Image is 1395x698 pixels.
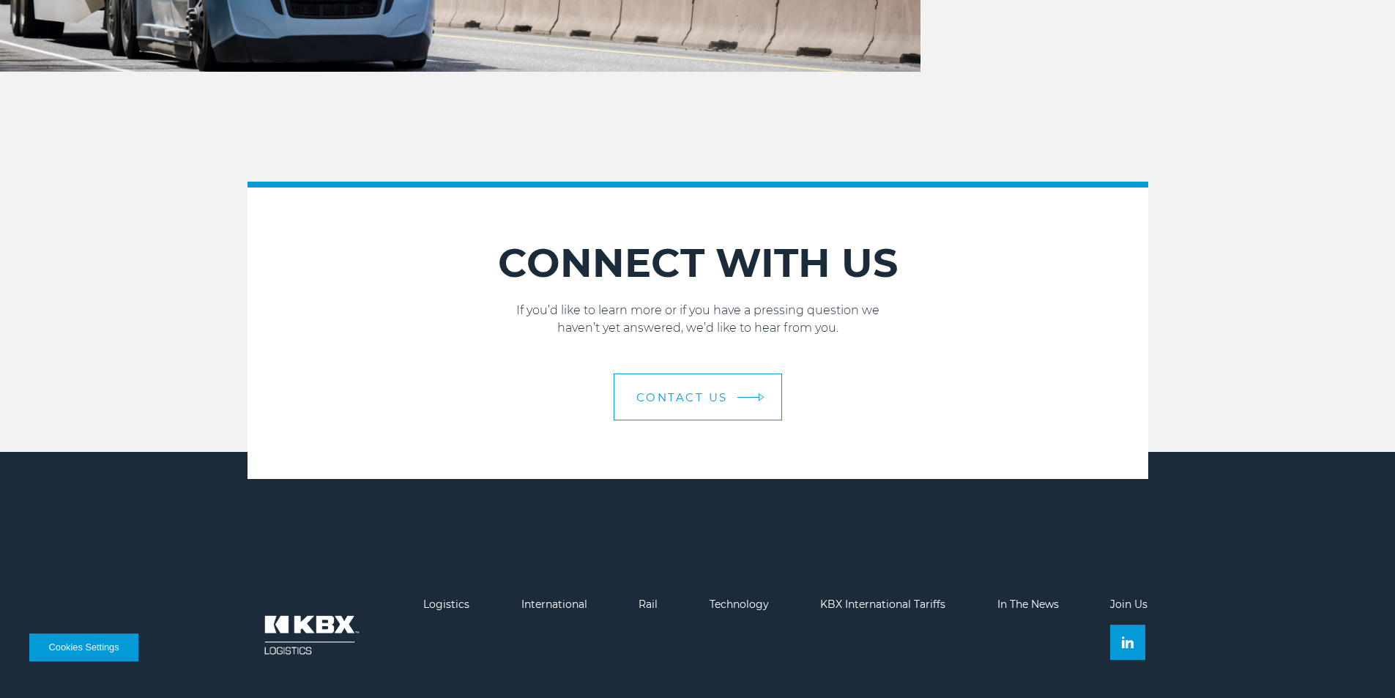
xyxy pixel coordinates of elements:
[248,302,1148,337] p: If you’d like to learn more or if you have a pressing question we haven’t yet answered, we’d like...
[639,598,658,611] a: Rail
[820,598,945,611] a: KBX International Tariffs
[758,393,764,401] img: arrow
[423,598,469,611] a: Logistics
[614,374,782,420] a: Contact Us arrow arrow
[248,598,372,672] img: kbx logo
[997,598,1059,611] a: In The News
[1122,636,1134,648] img: Linkedin
[248,239,1148,287] h2: CONNECT WITH US
[29,634,138,661] button: Cookies Settings
[710,598,769,611] a: Technology
[521,598,587,611] a: International
[636,392,728,403] span: Contact Us
[1110,598,1147,611] a: Join Us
